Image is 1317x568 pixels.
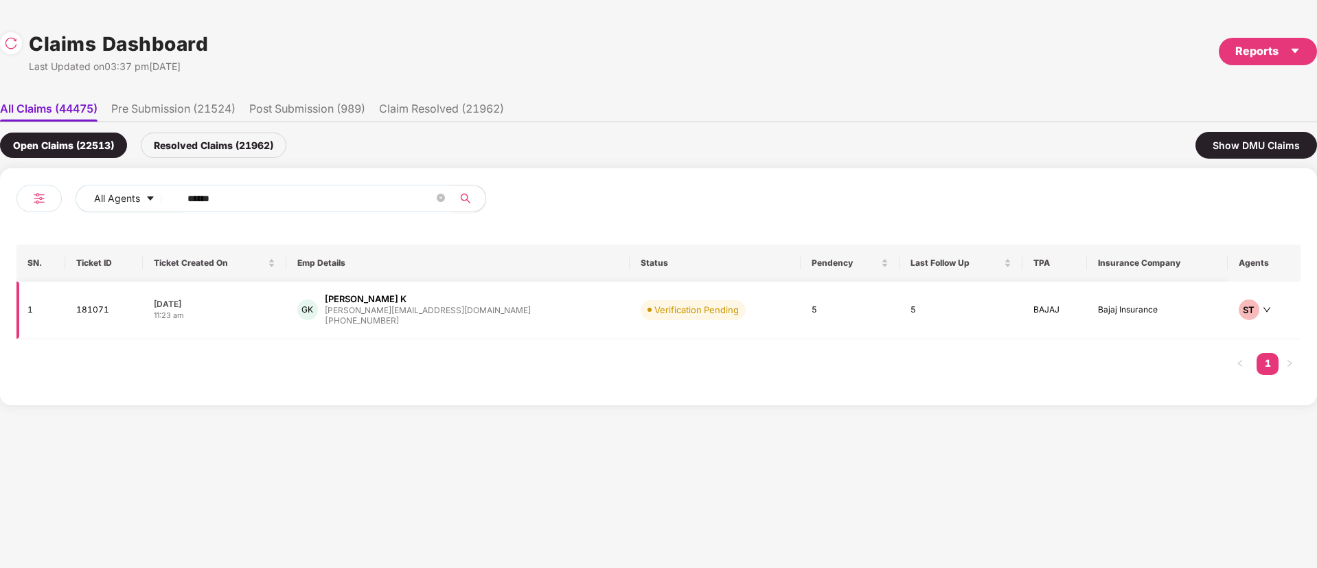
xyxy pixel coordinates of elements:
[31,190,47,207] img: svg+xml;base64,PHN2ZyB4bWxucz0iaHR0cDovL3d3dy53My5vcmcvMjAwMC9zdmciIHdpZHRoPSIyNCIgaGVpZ2h0PSIyNC...
[143,245,286,282] th: Ticket Created On
[654,303,739,317] div: Verification Pending
[16,282,65,339] td: 1
[911,258,1001,269] span: Last Follow Up
[1229,353,1251,375] button: left
[1022,245,1087,282] th: TPA
[65,282,143,339] td: 181071
[1229,353,1251,375] li: Previous Page
[1257,353,1279,375] li: 1
[1279,353,1301,375] li: Next Page
[1290,45,1301,56] span: caret-down
[325,306,531,315] div: [PERSON_NAME][EMAIL_ADDRESS][DOMAIN_NAME]
[16,245,65,282] th: SN.
[812,258,878,269] span: Pendency
[1239,299,1259,320] div: ST
[325,293,406,306] div: [PERSON_NAME] K
[1087,245,1227,282] th: Insurance Company
[437,194,445,202] span: close-circle
[1087,282,1227,339] td: Bajaj Insurance
[900,282,1022,339] td: 5
[65,245,143,282] th: Ticket ID
[146,194,155,205] span: caret-down
[1228,245,1301,282] th: Agents
[452,185,486,212] button: search
[154,298,275,310] div: [DATE]
[286,245,630,282] th: Emp Details
[1022,282,1087,339] td: BAJAJ
[630,245,801,282] th: Status
[801,282,900,339] td: 5
[1257,353,1279,374] a: 1
[29,29,208,59] h1: Claims Dashboard
[801,245,900,282] th: Pendency
[1263,306,1271,314] span: down
[29,59,208,74] div: Last Updated on 03:37 pm[DATE]
[900,245,1022,282] th: Last Follow Up
[154,310,275,321] div: 11:23 am
[249,102,365,122] li: Post Submission (989)
[379,102,504,122] li: Claim Resolved (21962)
[1236,359,1244,367] span: left
[1285,359,1294,367] span: right
[154,258,265,269] span: Ticket Created On
[141,133,286,158] div: Resolved Claims (21962)
[111,102,236,122] li: Pre Submission (21524)
[325,315,531,328] div: [PHONE_NUMBER]
[4,36,18,50] img: svg+xml;base64,PHN2ZyBpZD0iUmVsb2FkLTMyeDMyIiB4bWxucz0iaHR0cDovL3d3dy53My5vcmcvMjAwMC9zdmciIHdpZH...
[1279,353,1301,375] button: right
[452,193,479,204] span: search
[1235,43,1301,60] div: Reports
[437,192,445,205] span: close-circle
[297,299,318,320] div: GK
[76,185,185,212] button: All Agentscaret-down
[94,191,140,206] span: All Agents
[1195,132,1317,159] div: Show DMU Claims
